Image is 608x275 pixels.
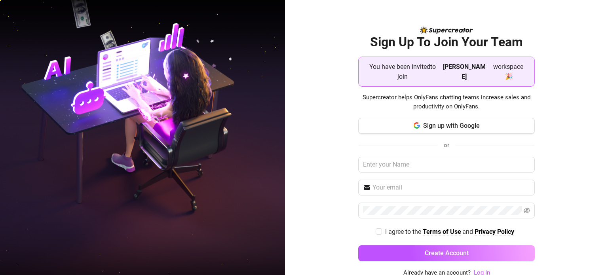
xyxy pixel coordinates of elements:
[489,62,528,82] span: workspace 🎉
[358,245,535,261] button: Create Account
[385,228,423,235] span: I agree to the
[443,63,486,80] strong: [PERSON_NAME]
[462,228,475,235] span: and
[524,207,530,214] span: eye-invisible
[423,122,480,129] span: Sign up with Google
[372,183,530,192] input: Your email
[365,62,440,82] span: You have been invited to join
[420,27,473,34] img: logo-BBDzfeDw.svg
[475,228,514,236] a: Privacy Policy
[358,118,535,134] button: Sign up with Google
[425,249,469,257] span: Create Account
[358,157,535,173] input: Enter your Name
[423,228,461,236] a: Terms of Use
[358,93,535,112] span: Supercreator helps OnlyFans chatting teams increase sales and productivity on OnlyFans.
[358,34,535,50] h2: Sign Up To Join Your Team
[444,142,449,149] span: or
